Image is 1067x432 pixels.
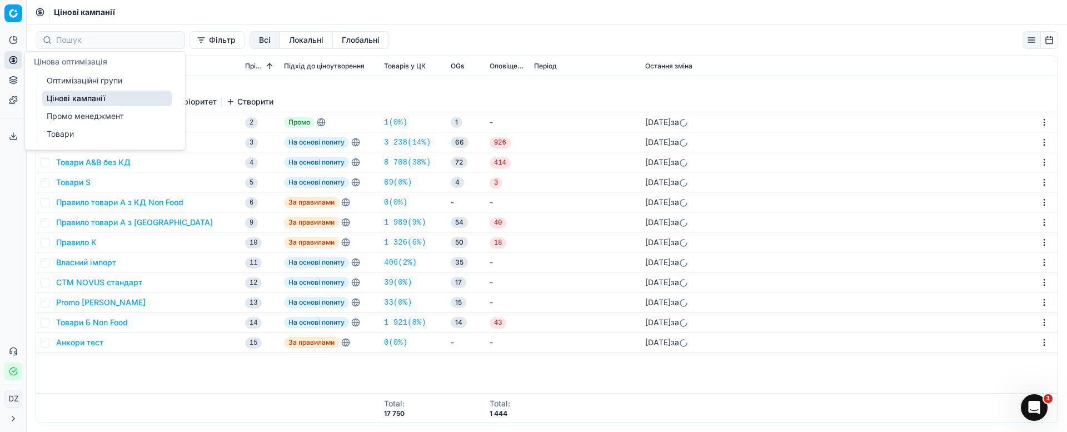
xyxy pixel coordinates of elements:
[645,257,688,268] div: за
[645,297,671,307] span: [DATE]
[56,297,146,308] button: Promo [PERSON_NAME]
[451,277,466,288] span: 17
[384,257,417,268] a: 406(2%)
[384,237,426,248] a: 1 326(6%)
[645,157,688,168] div: за
[280,31,333,49] button: local
[645,62,692,71] span: Остання зміна
[645,317,688,328] div: за
[645,297,688,308] div: за
[284,257,349,268] span: На основі попиту
[645,157,671,167] span: [DATE]
[384,337,407,348] a: 0(0%)
[485,292,530,312] td: -
[54,7,115,18] nav: breadcrumb
[645,217,688,228] div: за
[451,297,466,308] span: 15
[1044,394,1053,403] span: 1
[42,108,172,124] a: Промо менеджмент
[284,137,349,148] span: На основі попиту
[645,177,671,187] span: [DATE]
[490,237,506,249] span: 18
[245,117,258,128] span: 2
[384,409,405,418] div: 17 750
[384,117,407,128] a: 1(0%)
[645,277,671,287] span: [DATE]
[1021,394,1048,421] iframe: Intercom live chat
[485,332,530,352] td: -
[490,177,502,188] span: 3
[485,192,530,212] td: -
[56,337,103,348] button: Анкори тест
[4,390,22,408] button: DZ
[245,177,258,188] span: 5
[384,62,426,71] span: Товарів у ЦК
[5,390,22,407] span: DZ
[284,197,339,208] span: За правилами
[645,217,671,227] span: [DATE]
[645,237,688,248] div: за
[42,73,172,88] a: Оптимізаційні групи
[284,117,315,128] span: Промо
[645,117,671,127] span: [DATE]
[384,197,407,208] a: 0(0%)
[42,126,172,142] a: Товари
[250,31,280,49] button: all
[490,398,510,409] div: Total :
[490,317,506,329] span: 43
[245,137,258,148] span: 3
[56,277,142,288] button: СТМ NOVUS стандарт
[56,157,131,168] button: Товари А&B без КД
[645,337,688,348] div: за
[284,297,349,308] span: На основі попиту
[490,217,506,229] span: 40
[284,317,349,328] span: На основі попиту
[284,217,339,228] span: За правилами
[490,62,525,71] span: Оповіщення
[264,61,275,72] button: Sorted by Пріоритет ascending
[384,177,412,188] a: 89(0%)
[54,7,115,18] span: Цінові кампанії
[485,252,530,272] td: -
[485,112,530,132] td: -
[451,117,462,128] span: 1
[645,137,671,147] span: [DATE]
[284,277,349,288] span: На основі попиту
[384,157,431,168] a: 8 708(38%)
[245,297,262,309] span: 13
[645,197,688,208] div: за
[226,96,273,107] button: Створити
[645,197,671,207] span: [DATE]
[645,137,688,148] div: за
[284,337,339,348] span: За правилами
[451,62,464,71] span: OGs
[384,297,412,308] a: 33(0%)
[284,62,365,71] span: Підхід до ціноутворення
[245,257,262,269] span: 11
[645,237,671,247] span: [DATE]
[451,257,468,268] span: 35
[245,277,262,289] span: 12
[534,62,557,71] span: Період
[56,177,91,188] button: Товари S
[451,137,468,148] span: 66
[245,217,258,229] span: 9
[490,137,511,148] span: 926
[245,157,258,168] span: 4
[490,409,510,418] div: 1 444
[245,62,264,71] span: Пріоритет
[645,257,671,267] span: [DATE]
[34,57,107,66] span: Цінова оптимізація
[645,177,688,188] div: за
[451,157,467,168] span: 72
[333,31,389,49] button: global
[56,257,116,268] button: Власний імпорт
[56,237,97,248] button: Правило K
[645,317,671,327] span: [DATE]
[451,237,468,248] span: 50
[451,177,464,188] span: 4
[245,337,262,349] span: 15
[42,91,172,106] a: Цінові кампанії
[384,137,431,148] a: 3 238(14%)
[245,197,258,208] span: 6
